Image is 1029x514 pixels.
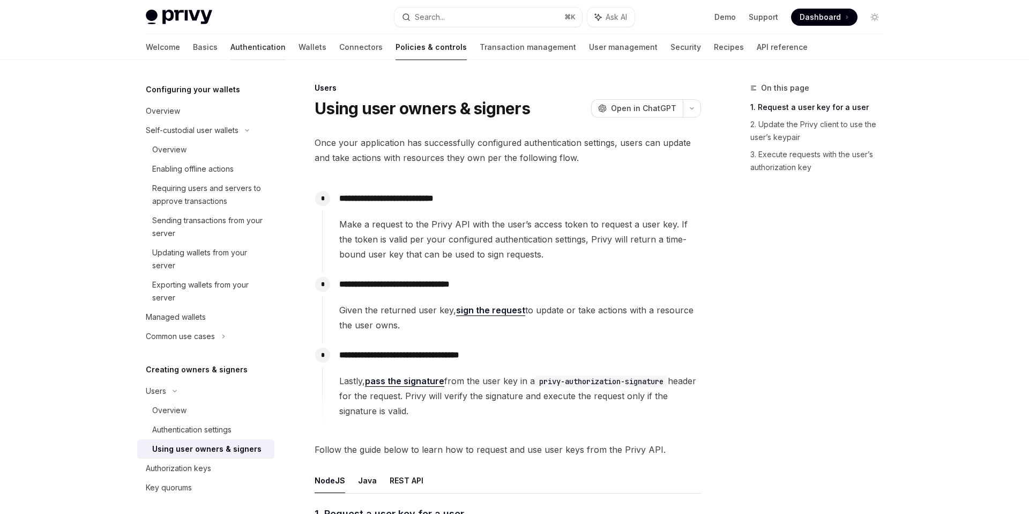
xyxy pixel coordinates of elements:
a: sign the request [456,305,525,316]
a: Transaction management [480,34,576,60]
button: Search...⌘K [394,8,582,27]
div: Self-custodial user wallets [146,124,238,137]
a: Updating wallets from your server [137,243,274,275]
a: Security [670,34,701,60]
a: User management [589,34,658,60]
span: Given the returned user key, to update or take actions with a resource the user owns. [339,303,700,333]
code: privy-authorization-signature [535,376,668,387]
a: Key quorums [137,478,274,497]
h1: Using user owners & signers [315,99,530,118]
a: Demo [714,12,736,23]
div: Overview [152,404,187,417]
span: On this page [761,82,809,94]
a: Connectors [339,34,383,60]
button: Toggle dark mode [866,9,883,26]
a: Overview [137,401,274,420]
a: 2. Update the Privy client to use the user’s keypair [750,116,892,146]
a: Enabling offline actions [137,159,274,179]
div: Overview [152,143,187,156]
span: Open in ChatGPT [611,103,676,114]
div: Common use cases [146,330,215,343]
div: Authentication settings [152,423,232,436]
span: Lastly, from the user key in a header for the request. Privy will verify the signature and execut... [339,373,700,418]
a: Sending transactions from your server [137,211,274,243]
a: 3. Execute requests with the user’s authorization key [750,146,892,176]
div: Key quorums [146,481,192,494]
div: Users [315,83,701,93]
img: light logo [146,10,212,25]
button: Ask AI [587,8,635,27]
h5: Creating owners & signers [146,363,248,376]
a: Exporting wallets from your server [137,275,274,307]
div: Sending transactions from your server [152,214,268,240]
a: 1. Request a user key for a user [750,99,892,116]
a: Welcome [146,34,180,60]
a: Support [749,12,778,23]
a: Authentication settings [137,420,274,439]
a: Basics [193,34,218,60]
a: Recipes [714,34,744,60]
a: Policies & controls [396,34,467,60]
a: pass the signature [365,376,444,387]
a: Overview [137,140,274,159]
button: NodeJS [315,468,345,493]
h5: Configuring your wallets [146,83,240,96]
div: Updating wallets from your server [152,246,268,272]
span: Once your application has successfully configured authentication settings, users can update and t... [315,135,701,165]
div: Authorization keys [146,462,211,475]
a: Authorization keys [137,459,274,478]
div: Exporting wallets from your server [152,278,268,304]
span: Dashboard [800,12,841,23]
a: Authentication [230,34,286,60]
span: Follow the guide below to learn how to request and use user keys from the Privy API. [315,442,701,457]
a: Managed wallets [137,307,274,327]
div: Using user owners & signers [152,443,262,456]
div: Managed wallets [146,311,206,324]
div: Users [146,385,166,398]
button: Java [358,468,377,493]
a: Requiring users and servers to approve transactions [137,179,274,211]
span: Ask AI [606,12,627,23]
button: REST API [390,468,423,493]
a: Dashboard [791,9,857,26]
a: API reference [757,34,808,60]
div: Enabling offline actions [152,163,234,175]
div: Overview [146,105,180,118]
a: Using user owners & signers [137,439,274,459]
button: Open in ChatGPT [591,99,683,118]
span: Make a request to the Privy API with the user’s access token to request a user key. If the token ... [339,217,700,262]
a: Overview [137,101,274,121]
div: Requiring users and servers to approve transactions [152,182,268,208]
a: Wallets [299,34,326,60]
div: Search... [415,11,445,24]
span: ⌘ K [564,13,576,21]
